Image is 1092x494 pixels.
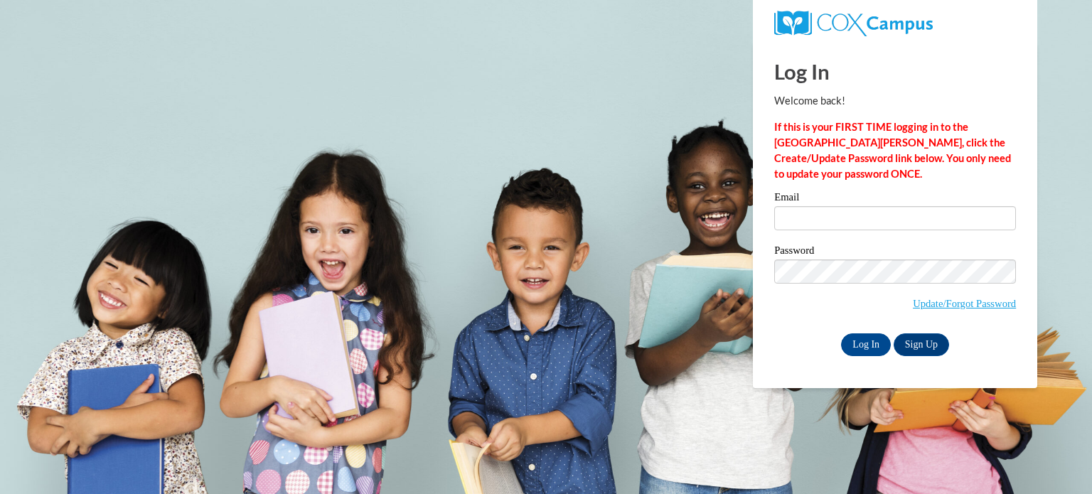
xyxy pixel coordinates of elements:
[774,16,933,28] a: COX Campus
[774,192,1016,206] label: Email
[774,121,1011,180] strong: If this is your FIRST TIME logging in to the [GEOGRAPHIC_DATA][PERSON_NAME], click the Create/Upd...
[774,93,1016,109] p: Welcome back!
[774,57,1016,86] h1: Log In
[841,333,891,356] input: Log In
[774,11,933,36] img: COX Campus
[894,333,949,356] a: Sign Up
[774,245,1016,259] label: Password
[913,298,1016,309] a: Update/Forgot Password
